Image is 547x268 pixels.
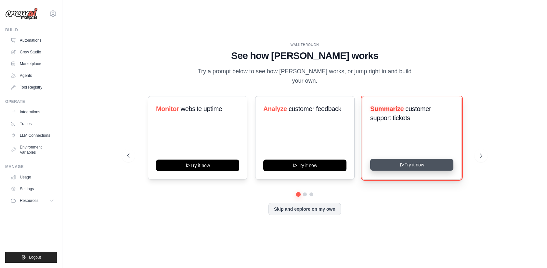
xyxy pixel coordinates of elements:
[5,164,57,169] div: Manage
[8,47,57,57] a: Crew Studio
[263,105,287,112] span: Analyze
[5,27,57,33] div: Build
[20,198,38,203] span: Resources
[8,172,57,182] a: Usage
[263,160,346,171] button: Try it now
[370,159,453,171] button: Try it now
[180,105,222,112] span: website uptime
[8,195,57,206] button: Resources
[8,59,57,69] a: Marketplace
[8,82,57,92] a: Tool Registry
[5,99,57,104] div: Operate
[289,105,341,112] span: customer feedback
[370,105,404,112] span: Summarize
[8,35,57,46] a: Automations
[5,252,57,263] button: Logout
[268,203,341,215] button: Skip and explore on my own
[8,119,57,129] a: Traces
[156,105,179,112] span: Monitor
[156,160,239,171] button: Try it now
[8,142,57,158] a: Environment Variables
[8,184,57,194] a: Settings
[514,237,547,268] iframe: Chat Widget
[127,42,483,47] div: WALKTHROUGH
[8,70,57,81] a: Agents
[196,67,414,86] p: Try a prompt below to see how [PERSON_NAME] works, or jump right in and build your own.
[8,107,57,117] a: Integrations
[8,130,57,141] a: LLM Connections
[29,255,41,260] span: Logout
[127,50,483,62] h1: See how [PERSON_NAME] works
[5,7,38,20] img: Logo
